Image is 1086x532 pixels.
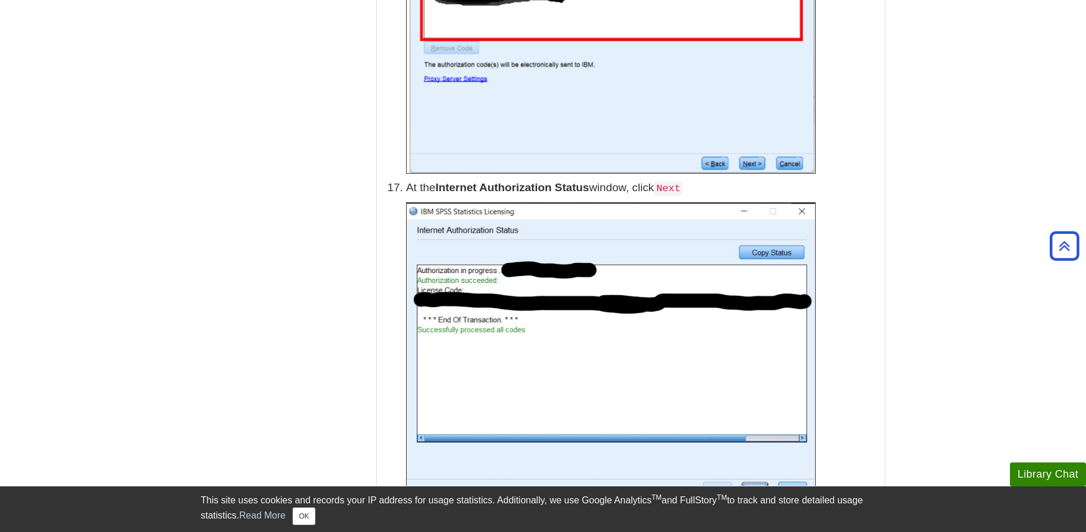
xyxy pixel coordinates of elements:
p: At the window, click [406,179,879,196]
img: 'Internet Authorization Status' window; License code is shown; 'Next' is highlighted. [406,202,816,499]
code: Next [654,182,683,195]
b: Internet Authorization Status [435,181,589,194]
a: Back to Top [1046,238,1083,254]
button: Close [293,507,315,525]
sup: TM [717,493,727,502]
a: Read More [239,510,286,520]
sup: TM [651,493,661,502]
button: Library Chat [1010,462,1086,486]
div: This site uses cookies and records your IP address for usage statistics. Additionally, we use Goo... [201,493,885,525]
